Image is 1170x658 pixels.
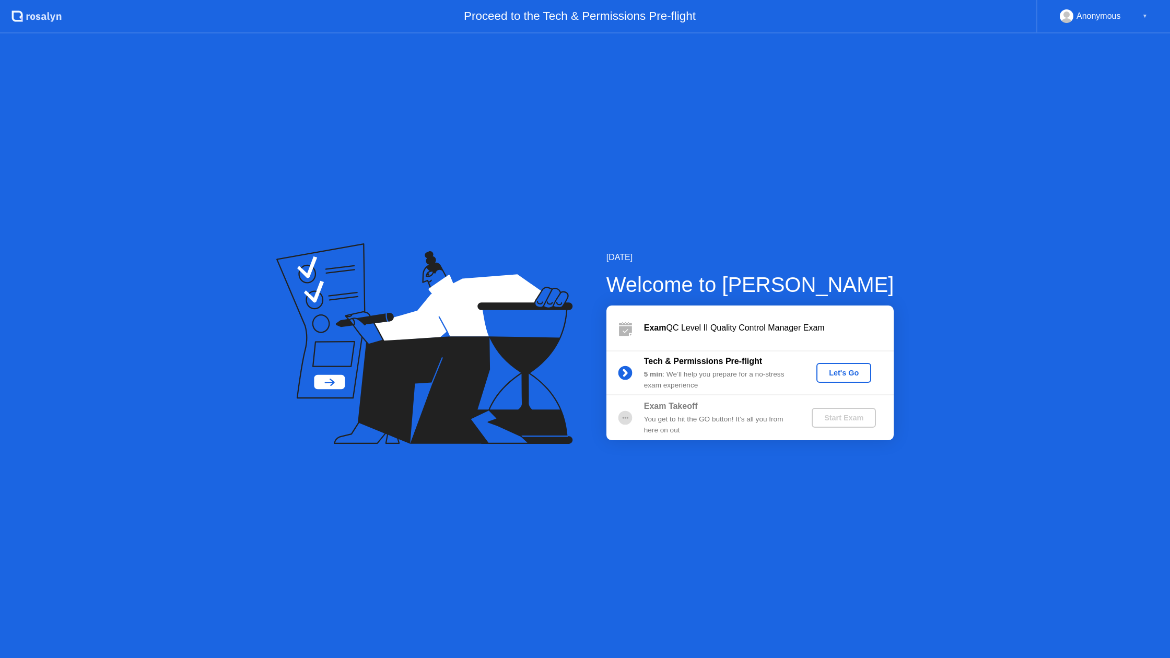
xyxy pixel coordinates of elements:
[644,322,894,334] div: QC Level II Quality Control Manager Exam
[816,363,871,383] button: Let's Go
[644,369,794,391] div: : We’ll help you prepare for a no-stress exam experience
[821,369,867,377] div: Let's Go
[644,370,663,378] b: 5 min
[606,269,894,300] div: Welcome to [PERSON_NAME]
[1077,9,1121,23] div: Anonymous
[606,251,894,264] div: [DATE]
[1142,9,1148,23] div: ▼
[644,414,794,436] div: You get to hit the GO button! It’s all you from here on out
[812,408,876,428] button: Start Exam
[644,357,762,366] b: Tech & Permissions Pre-flight
[644,402,698,410] b: Exam Takeoff
[816,414,872,422] div: Start Exam
[644,323,666,332] b: Exam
